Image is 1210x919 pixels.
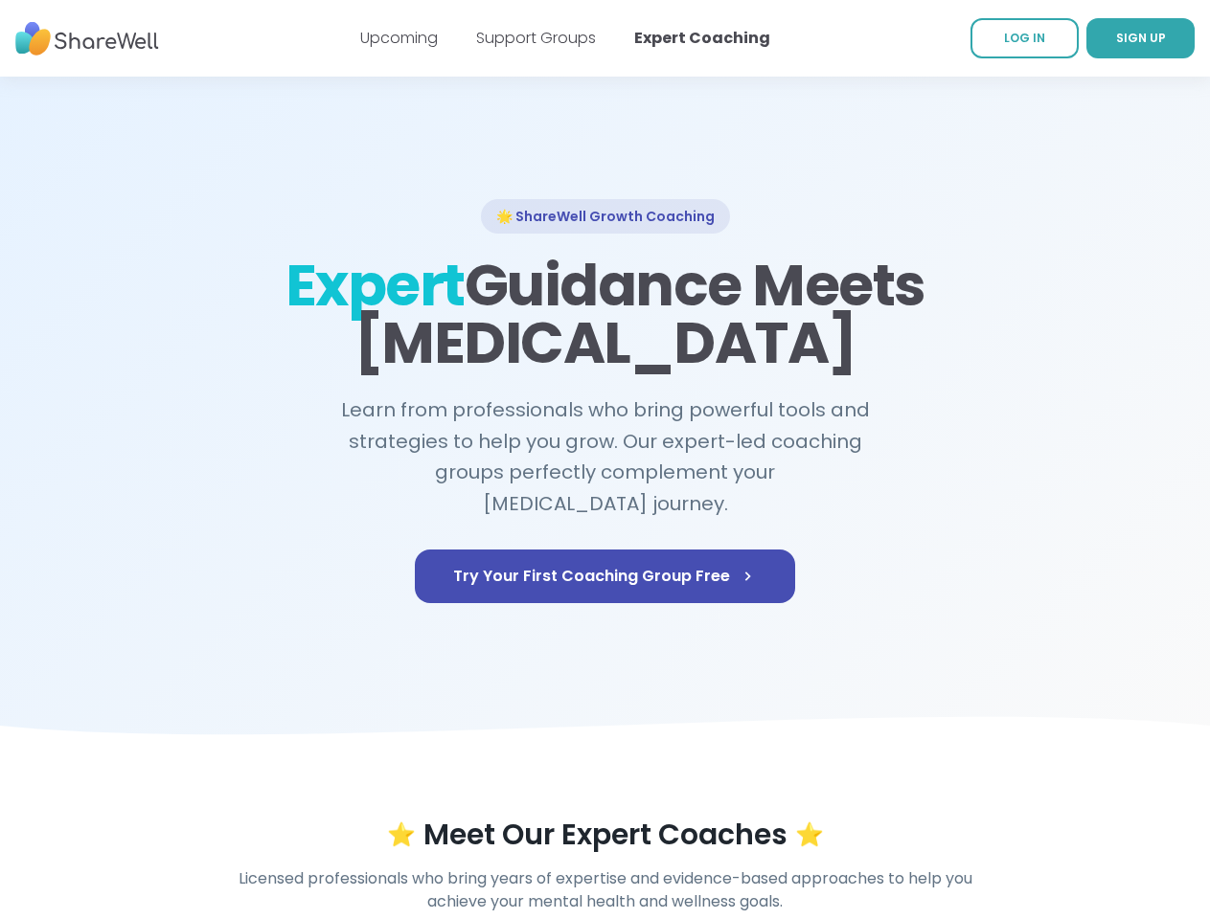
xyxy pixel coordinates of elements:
span: ⭐ [387,819,416,850]
h2: Learn from professionals who bring powerful tools and strategies to help you grow. Our expert-led... [330,394,881,519]
a: Expert Coaching [634,27,770,49]
h3: Meet Our Expert Coaches [423,818,788,852]
span: LOG IN [1004,30,1045,46]
a: Support Groups [476,27,596,49]
h1: Guidance Meets [MEDICAL_DATA] [284,257,927,371]
span: SIGN UP [1116,30,1166,46]
a: Try Your First Coaching Group Free [415,549,795,603]
a: SIGN UP [1086,18,1195,58]
div: 🌟 ShareWell Growth Coaching [481,199,730,234]
h4: Licensed professionals who bring years of expertise and evidence-based approaches to help you ach... [238,867,973,913]
a: Upcoming [360,27,438,49]
span: Expert [285,245,465,325]
a: LOG IN [970,18,1079,58]
span: ⭐ [795,819,824,850]
img: ShareWell Nav Logo [15,12,159,65]
span: Try Your First Coaching Group Free [453,565,757,588]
